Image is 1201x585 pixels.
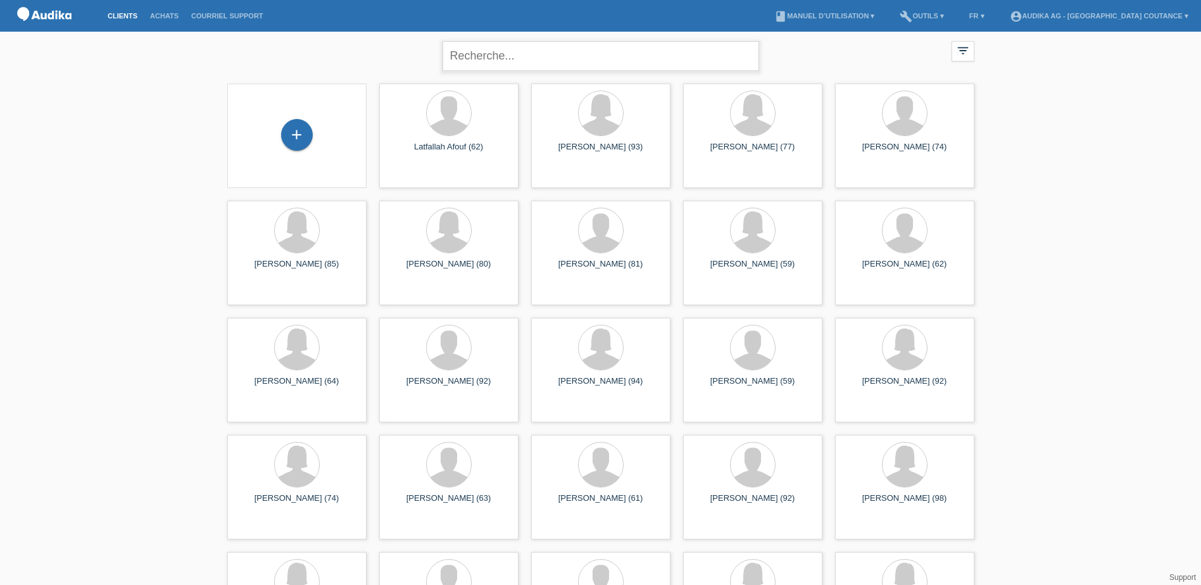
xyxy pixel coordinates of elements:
[774,10,787,23] i: book
[693,142,812,162] div: [PERSON_NAME] (77)
[237,376,356,396] div: [PERSON_NAME] (64)
[389,376,508,396] div: [PERSON_NAME] (92)
[101,12,144,20] a: Clients
[541,142,660,162] div: [PERSON_NAME] (93)
[963,12,991,20] a: FR ▾
[768,12,881,20] a: bookManuel d’utilisation ▾
[693,376,812,396] div: [PERSON_NAME] (59)
[693,259,812,279] div: [PERSON_NAME] (59)
[443,41,759,71] input: Recherche...
[541,493,660,513] div: [PERSON_NAME] (61)
[900,10,912,23] i: build
[13,25,76,34] a: POS — MF Group
[185,12,269,20] a: Courriel Support
[1003,12,1195,20] a: account_circleAudika AG - [GEOGRAPHIC_DATA] Coutance ▾
[1169,573,1196,582] a: Support
[389,142,508,162] div: Latfallah Afouf (62)
[144,12,185,20] a: Achats
[845,493,964,513] div: [PERSON_NAME] (98)
[237,493,356,513] div: [PERSON_NAME] (74)
[541,376,660,396] div: [PERSON_NAME] (94)
[1010,10,1022,23] i: account_circle
[389,493,508,513] div: [PERSON_NAME] (63)
[893,12,950,20] a: buildOutils ▾
[237,259,356,279] div: [PERSON_NAME] (85)
[845,376,964,396] div: [PERSON_NAME] (92)
[956,44,970,58] i: filter_list
[845,142,964,162] div: [PERSON_NAME] (74)
[282,124,312,146] div: Enregistrer le client
[541,259,660,279] div: [PERSON_NAME] (81)
[693,493,812,513] div: [PERSON_NAME] (92)
[845,259,964,279] div: [PERSON_NAME] (62)
[389,259,508,279] div: [PERSON_NAME] (80)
